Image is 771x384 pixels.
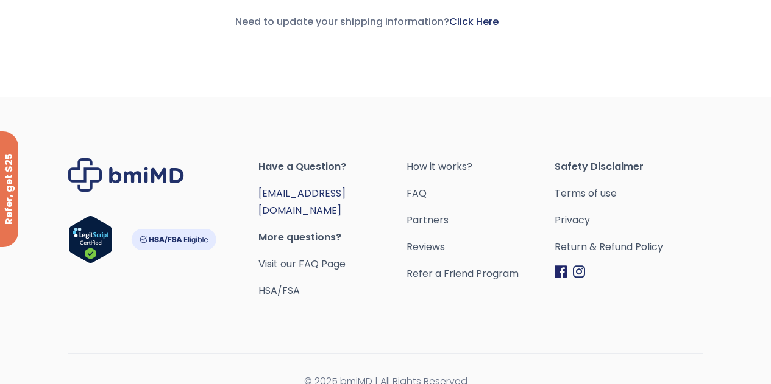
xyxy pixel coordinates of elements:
[258,186,346,217] a: [EMAIL_ADDRESS][DOMAIN_NAME]
[407,239,555,256] a: Reviews
[407,158,555,175] a: How it works?
[68,158,184,192] img: Brand Logo
[407,212,555,229] a: Partners
[258,257,346,271] a: Visit our FAQ Page
[407,185,555,202] a: FAQ
[407,265,555,282] a: Refer a Friend Program
[258,229,407,246] span: More questions?
[131,229,216,250] img: HSA-FSA
[235,15,499,29] span: Need to update your shipping information?
[555,158,703,175] span: Safety Disclaimer
[258,284,300,298] a: HSA/FSA
[555,212,703,229] a: Privacy
[555,265,567,278] img: Facebook
[555,239,703,256] a: Return & Refund Policy
[573,265,585,278] img: Instagram
[68,215,113,264] img: Verify Approval for www.bmimd.com
[258,158,407,175] span: Have a Question?
[449,15,499,29] a: Click Here
[68,215,113,269] a: Verify LegitScript Approval for www.bmimd.com
[555,185,703,202] a: Terms of use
